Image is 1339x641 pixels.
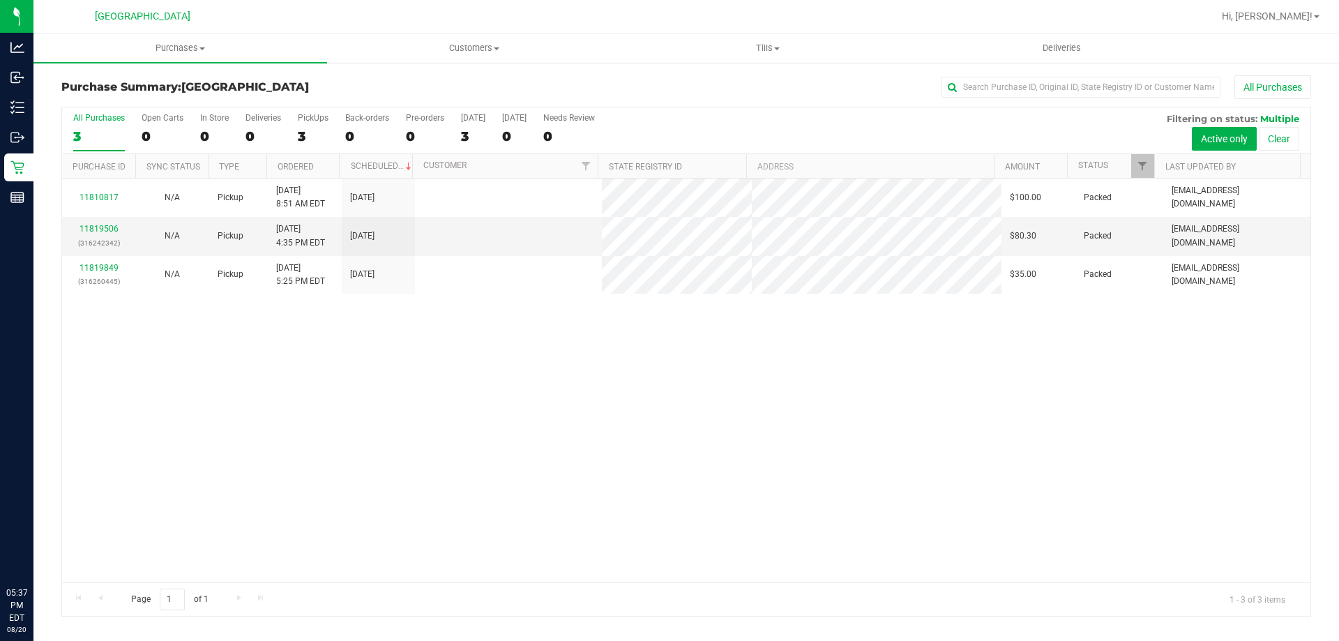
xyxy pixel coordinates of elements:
[181,80,309,93] span: [GEOGRAPHIC_DATA]
[1084,268,1112,281] span: Packed
[502,128,527,144] div: 0
[276,223,325,249] span: [DATE] 4:35 PM EDT
[1010,191,1041,204] span: $100.00
[165,191,180,204] button: N/A
[298,113,328,123] div: PickUps
[33,42,327,54] span: Purchases
[276,184,325,211] span: [DATE] 8:51 AM EDT
[328,42,620,54] span: Customers
[10,190,24,204] inline-svg: Reports
[276,262,325,288] span: [DATE] 5:25 PM EDT
[621,42,914,54] span: Tills
[1167,113,1257,124] span: Filtering on status:
[119,589,220,610] span: Page of 1
[10,70,24,84] inline-svg: Inbound
[6,587,27,624] p: 05:37 PM EDT
[327,33,621,63] a: Customers
[70,236,127,250] p: (316242342)
[1222,10,1312,22] span: Hi, [PERSON_NAME]!
[1010,268,1036,281] span: $35.00
[423,160,467,170] a: Customer
[1005,162,1040,172] a: Amount
[73,128,125,144] div: 3
[406,113,444,123] div: Pre-orders
[406,128,444,144] div: 0
[575,154,598,178] a: Filter
[1165,162,1236,172] a: Last Updated By
[218,229,243,243] span: Pickup
[941,77,1220,98] input: Search Purchase ID, Original ID, State Registry ID or Customer Name...
[350,191,375,204] span: [DATE]
[1259,127,1299,151] button: Clear
[350,268,375,281] span: [DATE]
[502,113,527,123] div: [DATE]
[142,113,183,123] div: Open Carts
[245,128,281,144] div: 0
[1010,229,1036,243] span: $80.30
[345,128,389,144] div: 0
[245,113,281,123] div: Deliveries
[80,224,119,234] a: 11819506
[298,128,328,144] div: 3
[218,268,243,281] span: Pickup
[80,263,119,273] a: 11819849
[218,191,243,204] span: Pickup
[70,275,127,288] p: (316260445)
[1218,589,1296,610] span: 1 - 3 of 3 items
[61,81,478,93] h3: Purchase Summary:
[461,128,485,144] div: 3
[146,162,200,172] a: Sync Status
[1172,184,1302,211] span: [EMAIL_ADDRESS][DOMAIN_NAME]
[219,162,239,172] a: Type
[1172,223,1302,249] span: [EMAIL_ADDRESS][DOMAIN_NAME]
[1084,229,1112,243] span: Packed
[345,113,389,123] div: Back-orders
[165,231,180,241] span: Not Applicable
[621,33,914,63] a: Tills
[165,268,180,281] button: N/A
[1234,75,1311,99] button: All Purchases
[1084,191,1112,204] span: Packed
[165,229,180,243] button: N/A
[73,113,125,123] div: All Purchases
[10,130,24,144] inline-svg: Outbound
[10,40,24,54] inline-svg: Analytics
[1078,160,1108,170] a: Status
[543,128,595,144] div: 0
[165,269,180,279] span: Not Applicable
[10,100,24,114] inline-svg: Inventory
[543,113,595,123] div: Needs Review
[200,128,229,144] div: 0
[33,33,327,63] a: Purchases
[1192,127,1257,151] button: Active only
[278,162,314,172] a: Ordered
[160,589,185,610] input: 1
[1131,154,1154,178] a: Filter
[350,229,375,243] span: [DATE]
[1260,113,1299,124] span: Multiple
[746,154,994,179] th: Address
[165,193,180,202] span: Not Applicable
[14,529,56,571] iframe: Resource center
[142,128,183,144] div: 0
[73,162,126,172] a: Purchase ID
[915,33,1209,63] a: Deliveries
[95,10,190,22] span: [GEOGRAPHIC_DATA]
[1024,42,1100,54] span: Deliveries
[609,162,682,172] a: State Registry ID
[6,624,27,635] p: 08/20
[80,193,119,202] a: 11810817
[351,161,414,171] a: Scheduled
[200,113,229,123] div: In Store
[461,113,485,123] div: [DATE]
[1172,262,1302,288] span: [EMAIL_ADDRESS][DOMAIN_NAME]
[10,160,24,174] inline-svg: Retail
